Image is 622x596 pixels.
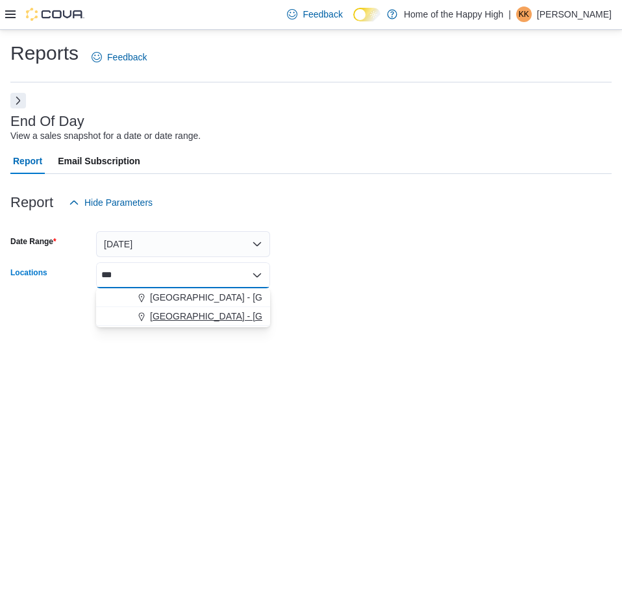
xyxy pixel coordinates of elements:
[10,93,26,108] button: Next
[353,21,354,22] span: Dark Mode
[64,190,158,216] button: Hide Parameters
[10,267,47,278] label: Locations
[508,6,511,22] p: |
[150,310,410,323] span: [GEOGRAPHIC_DATA] - [GEOGRAPHIC_DATA] - Fire & Flower
[10,40,79,66] h1: Reports
[10,195,53,210] h3: Report
[303,8,342,21] span: Feedback
[84,196,153,209] span: Hide Parameters
[282,1,347,27] a: Feedback
[10,114,84,129] h3: End Of Day
[58,148,140,174] span: Email Subscription
[26,8,84,21] img: Cova
[404,6,503,22] p: Home of the Happy High
[96,307,270,326] button: [GEOGRAPHIC_DATA] - [GEOGRAPHIC_DATA] - Fire & Flower
[96,288,270,326] div: Choose from the following options
[96,231,270,257] button: [DATE]
[537,6,612,22] p: [PERSON_NAME]
[150,291,410,304] span: [GEOGRAPHIC_DATA] - [GEOGRAPHIC_DATA] - Fire & Flower
[10,129,201,143] div: View a sales snapshot for a date or date range.
[86,44,152,70] a: Feedback
[252,270,262,280] button: Close list of options
[10,236,56,247] label: Date Range
[353,8,380,21] input: Dark Mode
[96,288,270,307] button: [GEOGRAPHIC_DATA] - [GEOGRAPHIC_DATA] - Fire & Flower
[519,6,529,22] span: KK
[107,51,147,64] span: Feedback
[13,148,42,174] span: Report
[516,6,532,22] div: Kyla Kahmahkotayo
